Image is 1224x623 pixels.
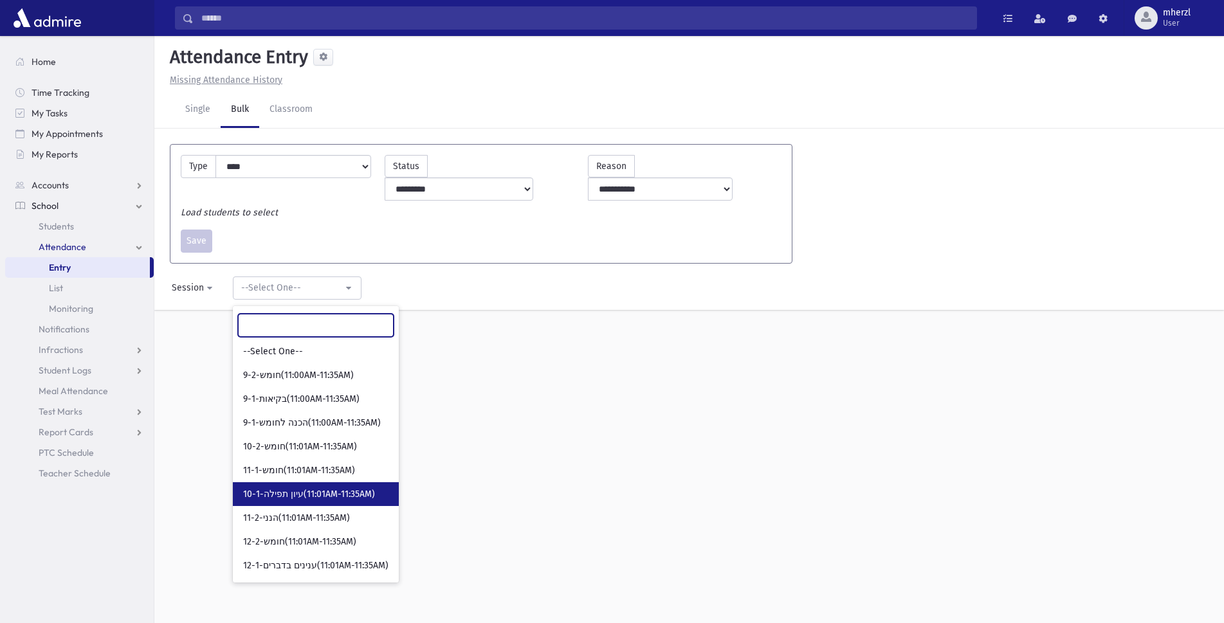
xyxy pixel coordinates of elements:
span: 10-2-חומש(11:01AM-11:35AM) [243,440,357,453]
span: --Select One-- [243,345,303,358]
span: School [32,200,59,212]
span: Time Tracking [32,87,89,98]
button: Session [163,276,223,300]
h5: Attendance Entry [165,46,308,68]
span: Student Logs [39,365,91,376]
a: Single [175,92,221,128]
a: My Tasks [5,103,154,123]
a: Student Logs [5,360,154,381]
span: Accounts [32,179,69,191]
span: Report Cards [39,426,93,438]
a: Missing Attendance History [165,75,282,86]
span: 10-1-עיון תפילה(11:01AM-11:35AM) [243,488,375,501]
a: Home [5,51,154,72]
span: My Tasks [32,107,68,119]
a: PTC Schedule [5,442,154,463]
span: Home [32,56,56,68]
span: Infractions [39,344,83,356]
img: AdmirePro [10,5,84,31]
label: Reason [588,155,635,177]
span: My Appointments [32,128,103,140]
a: Attendance [5,237,154,257]
span: Meal Attendance [39,385,108,397]
a: Notifications [5,319,154,339]
a: Test Marks [5,401,154,422]
span: 9-2-חומש(11:00AM-11:35AM) [243,369,354,382]
span: My Reports [32,149,78,160]
button: --Select One-- [233,276,361,300]
u: Missing Attendance History [170,75,282,86]
a: Meal Attendance [5,381,154,401]
span: 12-2-חומש(11:01AM-11:35AM) [243,536,356,548]
span: Notifications [39,323,89,335]
span: Attendance [39,241,86,253]
input: Search [238,314,394,337]
span: 9-1-בקיאות(11:00AM-11:35AM) [243,393,360,406]
span: mherzl [1163,8,1191,18]
span: User [1163,18,1191,28]
label: Type [181,155,216,178]
a: My Reports [5,144,154,165]
span: PTC Schedule [39,447,94,458]
span: Students [39,221,74,232]
div: --Select One-- [241,281,343,294]
span: 11-1-חומש(11:01AM-11:35AM) [243,464,355,477]
a: Entry [5,257,150,278]
a: Accounts [5,175,154,195]
a: School [5,195,154,216]
span: Monitoring [49,303,93,314]
a: Infractions [5,339,154,360]
a: My Appointments [5,123,154,144]
span: 11-2-הנני(11:01AM-11:35AM) [243,512,350,525]
a: Report Cards [5,422,154,442]
label: Status [385,155,428,177]
a: List [5,278,154,298]
span: Teacher Schedule [39,467,111,479]
a: Time Tracking [5,82,154,103]
button: Save [181,230,212,253]
div: Session [172,281,204,294]
a: Bulk [221,92,259,128]
div: Load students to select [174,206,788,219]
a: Classroom [259,92,323,128]
span: 9-1-הכנה לחומש(11:00AM-11:35AM) [243,417,381,429]
span: List [49,282,63,294]
span: Entry [49,262,71,273]
a: Teacher Schedule [5,463,154,483]
a: Monitoring [5,298,154,319]
span: Test Marks [39,406,82,417]
a: Students [5,216,154,237]
input: Search [194,6,976,30]
span: 12-1-ענינים בדברים(11:01AM-11:35AM) [243,559,388,572]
